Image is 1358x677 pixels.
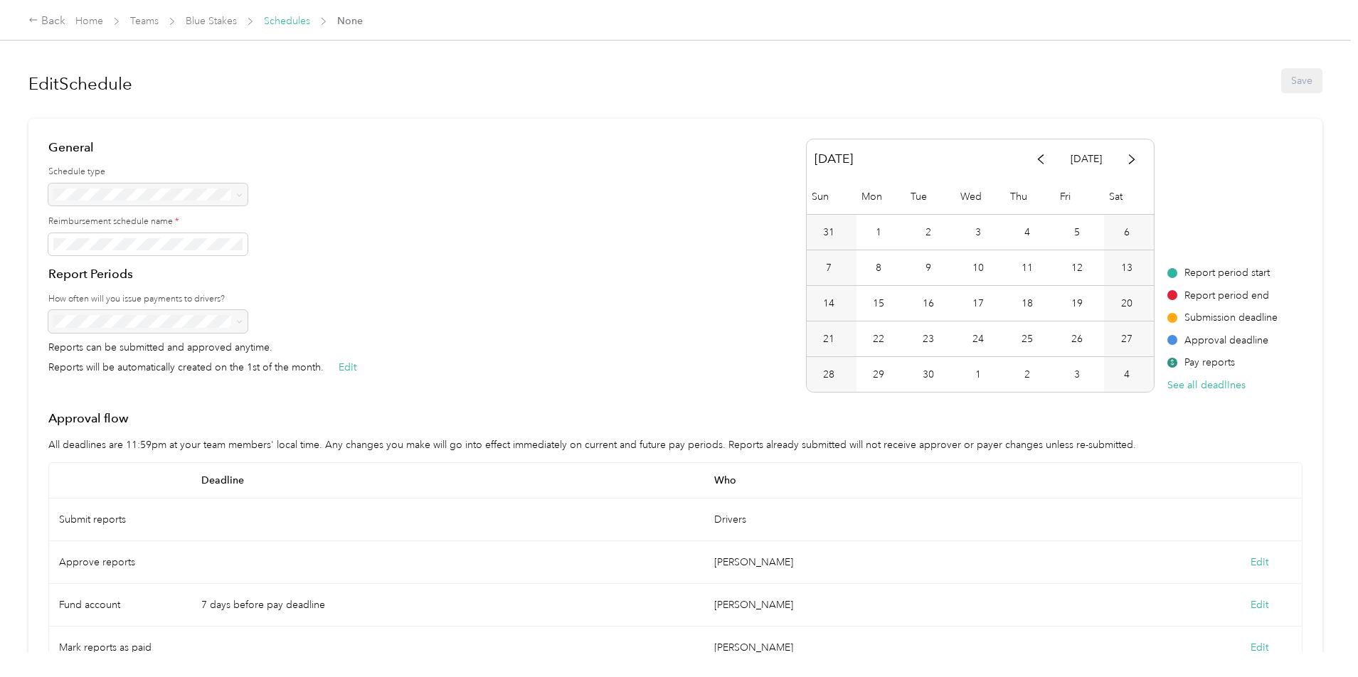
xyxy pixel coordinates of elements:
[704,499,1303,541] div: Drivers
[1055,179,1105,214] div: Fri
[1251,597,1268,612] button: Edit
[48,139,356,156] h4: General
[714,640,793,655] div: [PERSON_NAME]
[48,293,356,306] label: How often will you issue payments to drivers?
[1124,225,1130,240] div: 6
[1005,179,1055,214] div: Thu
[714,555,793,570] div: [PERSON_NAME]
[75,15,103,27] a: Home
[48,166,356,178] label: Schedule type
[191,463,704,499] span: Deadline
[49,627,191,669] div: Mark reports as paid
[972,296,984,311] div: 17
[823,331,834,346] div: 21
[1278,597,1358,677] iframe: Everlance-gr Chat Button Frame
[975,225,981,240] div: 3
[923,331,934,346] div: 23
[1121,296,1132,311] div: 20
[1074,225,1080,240] div: 5
[191,584,704,627] div: 7 days before pay deadline
[923,296,934,311] div: 16
[955,179,1005,214] div: Wed
[186,15,237,27] a: Blue Stakes
[48,343,356,353] p: Reports can be submitted and approved anytime.
[28,13,65,30] div: Back
[1074,367,1080,382] div: 3
[815,146,853,171] span: [DATE]
[1024,225,1030,240] div: 4
[876,225,881,240] div: 1
[1167,265,1278,280] div: Report period start
[856,179,906,214] div: Mon
[823,225,834,240] div: 31
[1251,640,1268,655] button: Edit
[49,541,191,584] div: Approve reports
[1251,555,1268,570] button: Edit
[48,363,324,373] p: Reports will be automatically created on the 1st of the month.
[1071,260,1083,275] div: 12
[130,15,159,27] a: Teams
[1061,146,1112,171] button: [DATE]
[337,14,363,28] span: None
[1167,333,1278,348] div: Approval deadline
[876,260,881,275] div: 8
[48,437,1303,452] p: All deadlines are 11:59pm at your team members' local time. Any changes you make will go into eff...
[807,179,856,214] div: Sun
[1022,296,1033,311] div: 18
[714,597,793,612] div: [PERSON_NAME]
[1022,260,1033,275] div: 11
[1121,260,1132,275] div: 13
[925,260,931,275] div: 9
[923,367,934,382] div: 30
[906,179,955,214] div: Tue
[873,296,884,311] div: 15
[1022,331,1033,346] div: 25
[1121,331,1132,346] div: 27
[823,296,834,311] div: 14
[1124,367,1130,382] div: 4
[339,363,356,373] button: Edit
[1167,310,1278,325] div: Submission deadline
[873,331,884,346] div: 22
[873,367,884,382] div: 29
[1071,331,1083,346] div: 26
[975,367,981,382] div: 1
[972,260,984,275] div: 10
[1167,378,1246,393] button: See all deadlines
[1104,179,1154,214] div: Sat
[48,410,1303,427] h4: Approval flow
[826,260,832,275] div: 7
[264,15,310,27] a: Schedules
[823,367,834,382] div: 28
[48,215,356,228] label: Reimbursement schedule name
[49,584,191,627] div: Fund account
[1167,358,1177,368] span: $
[28,67,132,101] h1: Edit Schedule
[1071,296,1083,311] div: 19
[704,463,1217,499] span: Who
[48,265,356,283] h4: Report Periods
[1024,367,1030,382] div: 2
[49,499,191,541] div: Submit reports
[925,225,931,240] div: 2
[972,331,984,346] div: 24
[1167,288,1278,303] div: Report period end
[1167,355,1278,370] div: Pay reports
